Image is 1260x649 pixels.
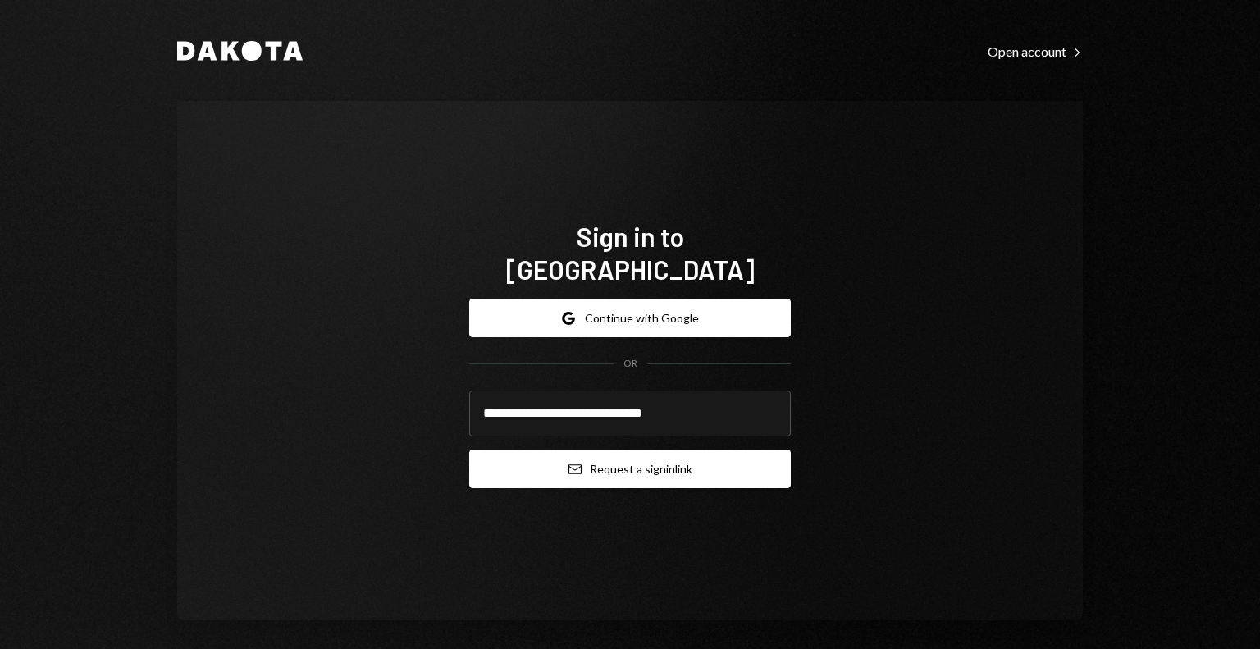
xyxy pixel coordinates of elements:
[469,450,791,488] button: Request a signinlink
[988,43,1083,60] div: Open account
[469,220,791,286] h1: Sign in to [GEOGRAPHIC_DATA]
[469,299,791,337] button: Continue with Google
[988,42,1083,60] a: Open account
[623,357,637,371] div: OR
